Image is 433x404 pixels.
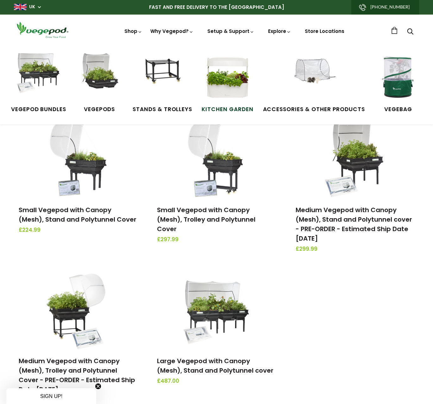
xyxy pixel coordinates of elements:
a: Large Vegepod with Canopy (Mesh), Stand and Polytunnel cover [157,357,273,375]
a: VegeBag [374,53,422,113]
img: Medium Vegepod with Canopy (Mesh), Stand and Polytunnel cover - PRE-ORDER - Estimated Ship Date S... [322,119,388,198]
img: Small Vegepod with Canopy (Mesh), Trolley and Polytunnel Cover [183,119,250,198]
img: Medium Vegepod with Canopy (Mesh), Trolley and Polytunnel Cover - PRE-ORDER - Estimated Ship Date... [45,270,111,349]
span: Vegepod Bundles [11,105,66,114]
span: £297.99 [157,236,276,244]
img: VegeBag [374,53,422,101]
a: Vegepods [76,53,123,113]
a: Medium Vegepod with Canopy (Mesh), Stand and Polytunnel cover - PRE-ORDER - Estimated Ship Date [... [296,205,412,243]
a: Shop [124,28,142,52]
a: Small Vegepod with Canopy (Mesh), Trolley and Polytunnel Cover [157,205,255,233]
img: Kitchen Garden [204,53,251,101]
a: Stands & Trolleys [133,53,192,113]
img: Accessories & Other Products [290,53,338,101]
a: Search [407,29,413,35]
span: SIGN UP! [40,394,62,399]
a: Medium Vegepod with Canopy (Mesh), Trolley and Polytunnel Cover - PRE-ORDER - Estimated Ship Date... [19,357,135,394]
img: Raised Garden Kits [76,53,123,101]
span: £224.99 [19,226,137,234]
span: £299.99 [296,245,414,253]
a: Vegepod Bundles [11,53,66,113]
a: Store Locations [305,28,344,35]
img: Vegepod Bundles [15,53,62,101]
a: Setup & Support [207,28,254,35]
span: Vegepods [76,105,123,114]
a: UK [29,4,35,10]
img: Small Vegepod with Canopy (Mesh), Stand and Polytunnel Cover [45,119,111,198]
a: Small Vegepod with Canopy (Mesh), Stand and Polytunnel Cover [19,205,136,224]
a: Kitchen Garden [202,53,253,113]
img: Large Vegepod with Canopy (Mesh), Stand and Polytunnel cover [183,270,250,349]
img: Vegepod [14,21,71,39]
span: VegeBag [374,105,422,114]
img: gb_large.png [14,4,27,10]
span: £487.00 [157,377,276,385]
span: Stands & Trolleys [133,105,192,114]
span: Kitchen Garden [202,105,253,114]
img: Stands & Trolleys [139,53,186,101]
a: Accessories & Other Products [263,53,365,113]
span: Accessories & Other Products [263,105,365,114]
div: SIGN UP!Close teaser [6,388,96,404]
a: Why Vegepod? [150,28,193,35]
button: Close teaser [95,383,101,389]
a: Explore [268,28,291,35]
